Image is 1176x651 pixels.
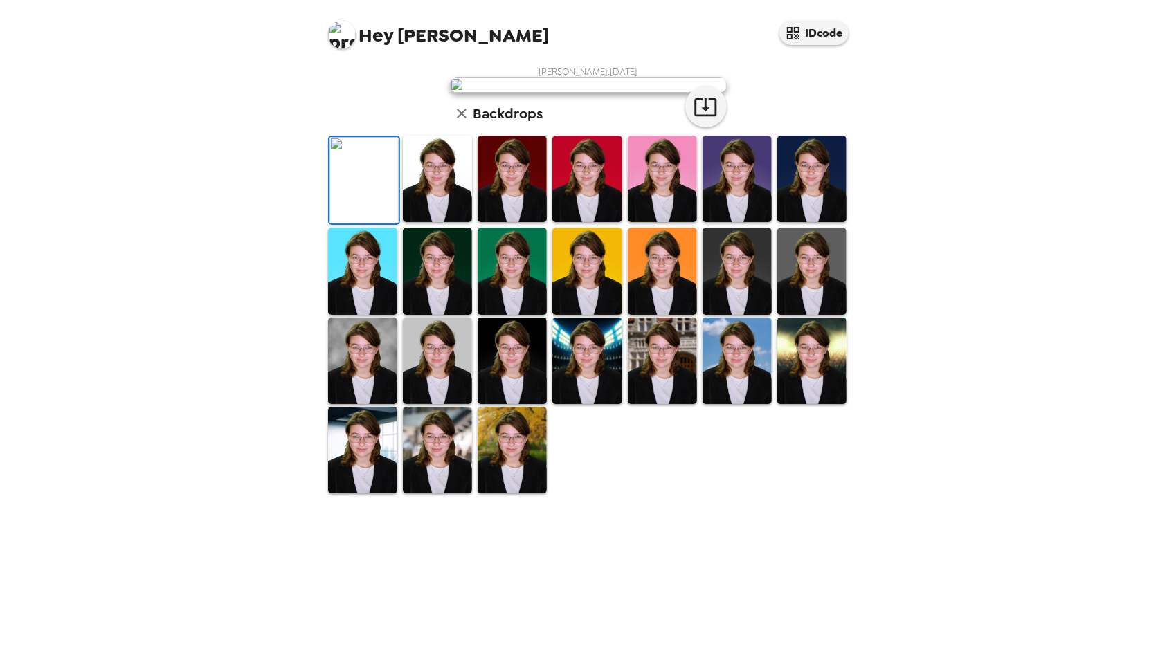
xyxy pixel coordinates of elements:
img: Original [329,137,399,223]
img: profile pic [328,21,356,48]
span: Hey [359,23,394,48]
img: user [450,77,727,93]
h6: Backdrops [473,102,543,125]
button: IDcode [779,21,849,45]
span: [PERSON_NAME] , [DATE] [539,66,637,77]
span: [PERSON_NAME] [328,14,550,45]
